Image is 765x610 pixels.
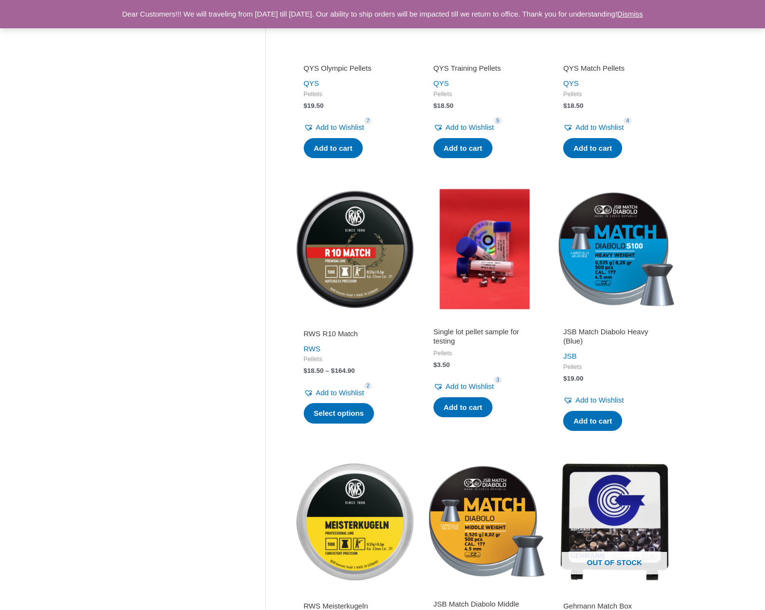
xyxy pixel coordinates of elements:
h2: QYS Training Pellets [433,63,536,73]
span: $ [331,367,335,374]
span: Add to Wishlist [316,123,364,131]
iframe: Customer reviews powered by Trustpilot [433,50,536,61]
bdi: 3.50 [433,361,450,368]
a: QYS [304,79,319,87]
span: Pellets [304,355,406,364]
a: Add to cart: “QYS Match Pellets” [563,138,622,159]
img: Single lot pellet sample for testing [425,189,545,309]
bdi: 18.50 [563,102,583,109]
a: QYS Match Pellets [563,63,666,77]
span: $ [563,375,567,382]
a: QYS [433,79,449,87]
a: Add to cart: “Single lot pellet sample for testing” [433,397,492,418]
h2: JSB Match Diabolo Heavy (Blue) [563,327,666,346]
span: – [326,367,330,374]
span: 3 [494,376,502,384]
span: Pellets [433,90,536,99]
span: 4 [624,117,631,124]
span: Pellets [433,349,536,358]
img: RWS R10 Match [295,189,415,309]
span: 7 [364,117,372,124]
a: QYS Training Pellets [433,63,536,77]
a: QYS [563,79,579,87]
a: Add to Wishlist [304,121,364,134]
a: JSB Match Diabolo Heavy (Blue) [563,327,666,350]
bdi: 18.50 [304,367,324,374]
span: 2 [364,382,372,389]
a: Add to Wishlist [433,380,494,393]
bdi: 164.90 [331,367,355,374]
h2: RWS R10 Match [304,329,406,339]
span: Add to Wishlist [446,382,494,390]
span: Pellets [563,363,666,371]
img: RWS Meisterkugeln [295,462,415,582]
a: RWS R10 Match [304,329,406,342]
img: JSB Match Diabolo Heavy [554,189,674,309]
bdi: 19.50 [304,102,324,109]
a: Add to Wishlist [563,393,624,407]
a: Add to Wishlist [563,121,624,134]
bdi: 18.50 [433,102,453,109]
iframe: Customer reviews powered by Trustpilot [433,588,536,599]
span: Add to Wishlist [446,123,494,131]
h2: QYS Match Pellets [563,63,666,73]
a: Select options for “RWS R10 Match” [304,403,374,424]
span: $ [304,367,308,374]
bdi: 19.00 [563,375,583,382]
span: Out of stock [562,552,667,574]
a: RWS [304,345,321,353]
iframe: Customer reviews powered by Trustpilot [304,50,406,61]
a: JSB [563,352,577,360]
span: Pellets [563,90,666,99]
iframe: Customer reviews powered by Trustpilot [304,588,406,599]
iframe: Customer reviews powered by Trustpilot [563,50,666,61]
a: Out of stock [554,462,674,582]
iframe: Customer reviews powered by Trustpilot [304,315,406,327]
a: QYS Olympic Pellets [304,63,406,77]
a: Add to cart: “QYS Olympic Pellets” [304,138,363,159]
h2: QYS Olympic Pellets [304,63,406,73]
span: $ [304,102,308,109]
span: Add to Wishlist [575,396,624,404]
img: JSB Match Diabolo Middle (Yellow) [425,462,545,582]
span: Add to Wishlist [575,123,624,131]
iframe: Customer reviews powered by Trustpilot [563,315,666,327]
a: Add to Wishlist [433,121,494,134]
span: $ [563,102,567,109]
span: $ [433,361,437,368]
a: Dismiss [617,10,643,18]
a: Single lot pellet sample for testing [433,327,536,350]
iframe: Customer reviews powered by Trustpilot [563,588,666,599]
h2: Single lot pellet sample for testing [433,327,536,346]
a: Add to cart: “JSB Match Diabolo Heavy (Blue)” [563,411,622,431]
a: Add to Wishlist [304,386,364,400]
a: Add to cart: “QYS Training Pellets” [433,138,492,159]
span: Pellets [304,90,406,99]
img: Gehmann Match Box [554,462,674,582]
iframe: Customer reviews powered by Trustpilot [433,315,536,327]
span: 5 [494,117,502,124]
span: Add to Wishlist [316,388,364,397]
span: $ [433,102,437,109]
